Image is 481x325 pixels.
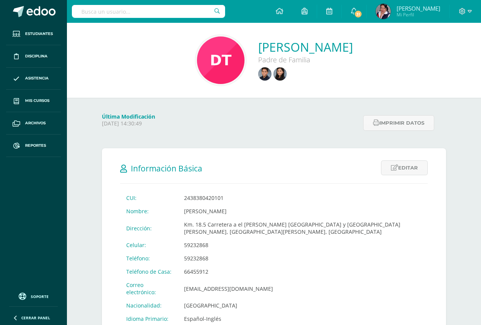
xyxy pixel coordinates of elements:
[25,143,46,149] span: Reportes
[178,238,428,252] td: 59232868
[120,265,178,278] td: Teléfono de Casa:
[258,39,353,55] a: [PERSON_NAME]
[9,291,58,301] a: Soporte
[178,265,428,278] td: 66455912
[197,36,244,84] img: 91a677bb27372b2b69224c2442d95d31.png
[397,11,440,18] span: Mi Perfil
[120,205,178,218] td: Nombre:
[102,113,359,120] h4: Última Modificación
[178,191,428,205] td: 2438380420101
[258,55,353,64] div: Padre de Familia
[376,4,391,19] img: 65c5eed485de5d265f87d8d7be17e195.png
[25,53,48,59] span: Disciplina
[6,90,61,112] a: Mis cursos
[6,112,61,135] a: Archivos
[178,299,428,312] td: [GEOGRAPHIC_DATA]
[120,238,178,252] td: Celular:
[120,252,178,265] td: Teléfono:
[120,278,178,299] td: Correo electrónico:
[6,45,61,68] a: Disciplina
[363,115,434,131] button: Imprimir datos
[120,191,178,205] td: CUI:
[6,68,61,90] a: Asistencia
[25,75,49,81] span: Asistencia
[72,5,225,18] input: Busca un usuario...
[21,315,50,320] span: Cerrar panel
[120,218,178,238] td: Dirección:
[354,10,362,18] span: 31
[25,120,46,126] span: Archivos
[178,252,428,265] td: 59232868
[120,299,178,312] td: Nacionalidad:
[25,31,53,37] span: Estudiantes
[25,98,49,104] span: Mis cursos
[258,67,271,81] img: 17b152ffe762d3e2d0aa52a112886436.png
[397,5,440,12] span: [PERSON_NAME]
[381,160,428,175] a: Editar
[178,278,428,299] td: [EMAIL_ADDRESS][DOMAIN_NAME]
[178,218,428,238] td: Km. 18.5 Carretera a el [PERSON_NAME] [GEOGRAPHIC_DATA] y [GEOGRAPHIC_DATA][PERSON_NAME], [GEOGRA...
[31,294,49,299] span: Soporte
[6,23,61,45] a: Estudiantes
[6,135,61,157] a: Reportes
[131,163,202,174] span: Información Básica
[273,67,287,81] img: 0d2065f36f524c47400ddac4bee68f0f.png
[178,205,428,218] td: [PERSON_NAME]
[102,120,359,127] p: [DATE] 14:30:49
